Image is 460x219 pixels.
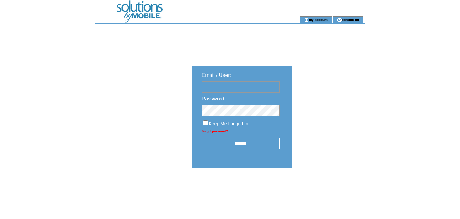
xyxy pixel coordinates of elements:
[304,17,309,23] img: account_icon.gif;jsessionid=6CB198B83D014E7453F42E5EBB223236
[202,129,228,133] a: Forgot password?
[202,96,226,101] span: Password:
[342,17,359,22] a: contact us
[311,184,343,192] img: transparent.png;jsessionid=6CB198B83D014E7453F42E5EBB223236
[309,17,328,22] a: my account
[209,121,248,126] span: Keep Me Logged In
[337,17,342,23] img: contact_us_icon.gif;jsessionid=6CB198B83D014E7453F42E5EBB223236
[202,72,231,78] span: Email / User:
